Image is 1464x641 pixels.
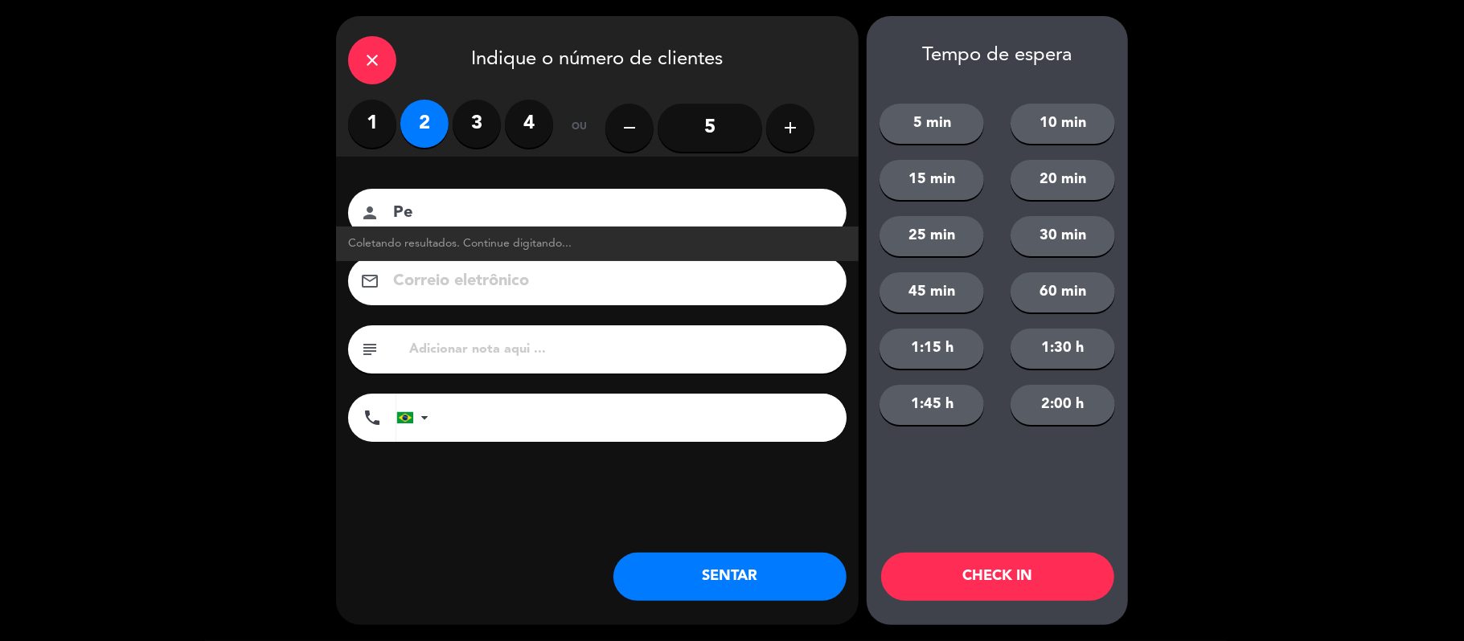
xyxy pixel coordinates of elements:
[880,160,984,200] button: 15 min
[880,272,984,312] button: 45 min
[1011,104,1115,144] button: 10 min
[867,44,1128,67] div: Tempo de espera
[392,267,826,296] input: Correio eletrônico
[613,553,847,601] button: SENTAR
[453,100,501,148] label: 3
[363,51,382,70] i: close
[360,203,379,223] i: person
[408,338,835,361] input: Adicionar nota aqui ...
[553,100,605,156] div: ou
[392,199,826,227] input: nome do cliente
[1011,272,1115,312] button: 60 min
[880,385,984,425] button: 1:45 h
[880,104,984,144] button: 5 min
[348,100,396,148] label: 1
[881,553,1114,601] button: CHECK IN
[505,100,553,148] label: 4
[360,272,379,291] i: email
[400,100,449,148] label: 2
[781,118,800,137] i: add
[1011,329,1115,369] button: 1:30 h
[766,104,814,152] button: add
[397,394,434,441] div: Brazil (Brasil): +55
[348,235,572,253] span: Coletando resultados. Continue digitando...
[880,216,984,256] button: 25 min
[360,340,379,359] i: subject
[1011,385,1115,425] button: 2:00 h
[620,118,639,137] i: remove
[363,408,382,427] i: phone
[1011,216,1115,256] button: 30 min
[1011,160,1115,200] button: 20 min
[605,104,654,152] button: remove
[880,329,984,369] button: 1:15 h
[336,16,859,100] div: Indique o número de clientes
